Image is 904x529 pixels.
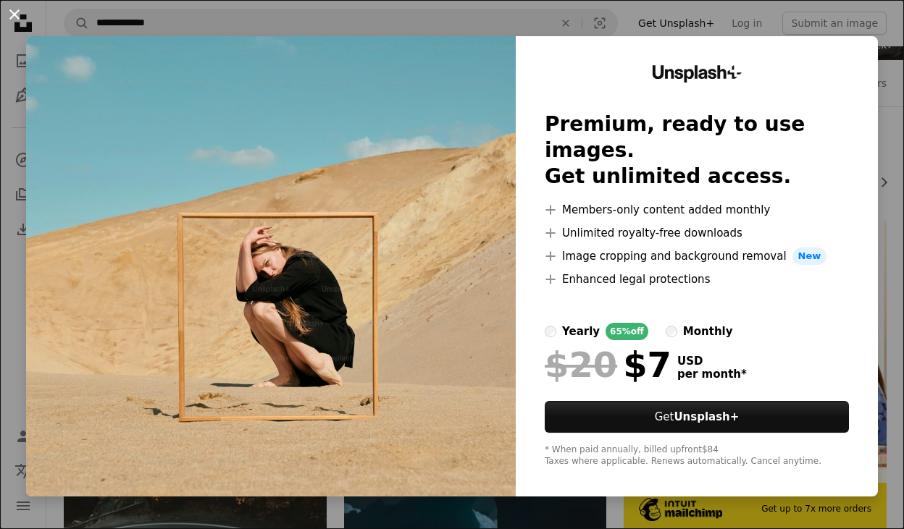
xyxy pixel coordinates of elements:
[674,410,739,423] strong: Unsplash+
[562,323,600,340] div: yearly
[677,355,747,368] span: USD
[545,401,849,433] button: GetUnsplash+
[545,224,849,242] li: Unlimited royalty-free downloads
[545,247,849,265] li: Image cropping and background removal
[545,326,556,337] input: yearly65%off
[792,247,827,265] span: New
[545,346,671,384] div: $7
[545,111,849,190] h2: Premium, ready to use images. Get unlimited access.
[683,323,733,340] div: monthly
[677,368,747,381] span: per month *
[545,201,849,219] li: Members-only content added monthly
[606,323,648,340] div: 65% off
[545,271,849,288] li: Enhanced legal protections
[545,444,849,467] div: * When paid annually, billed upfront $84 Taxes where applicable. Renews automatically. Cancel any...
[545,346,617,384] span: $20
[666,326,677,337] input: monthly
